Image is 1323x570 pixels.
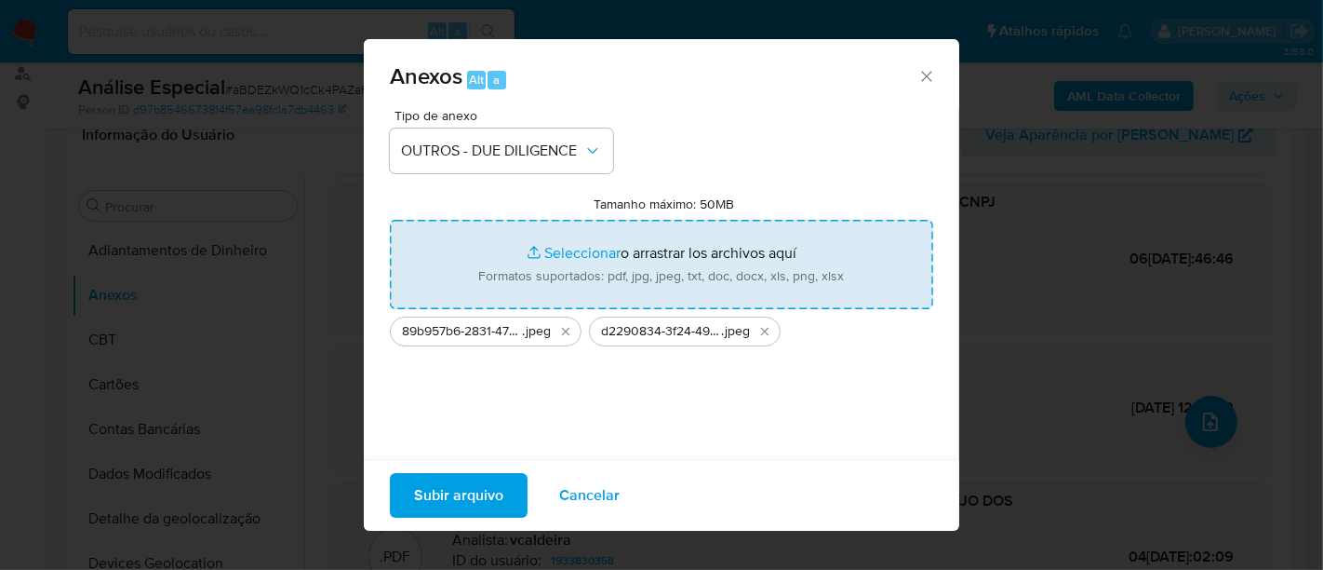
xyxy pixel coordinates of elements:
[401,142,583,160] span: OUTROS - DUE DILIGENCE
[402,322,522,341] span: 89b957b6-2831-470e-93bd-6775e47f14e0
[414,475,503,516] span: Subir arquivo
[754,320,776,343] button: Eliminar d2290834-3f24-491f-9ecb-f769b7ada7bb.jpeg
[522,322,551,341] span: .jpeg
[390,473,528,518] button: Subir arquivo
[390,309,933,346] ul: Archivos seleccionados
[390,60,462,92] span: Anexos
[917,67,934,84] button: Cerrar
[559,475,620,516] span: Cancelar
[535,473,644,518] button: Cancelar
[394,109,618,122] span: Tipo de anexo
[601,322,721,341] span: d2290834-3f24-491f-9ecb-f769b7ada7bb
[721,322,750,341] span: .jpeg
[469,71,484,88] span: Alt
[555,320,577,343] button: Eliminar 89b957b6-2831-470e-93bd-6775e47f14e0.jpeg
[390,129,613,173] button: OUTROS - DUE DILIGENCE
[493,71,500,88] span: a
[595,196,735,212] label: Tamanho máximo: 50MB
